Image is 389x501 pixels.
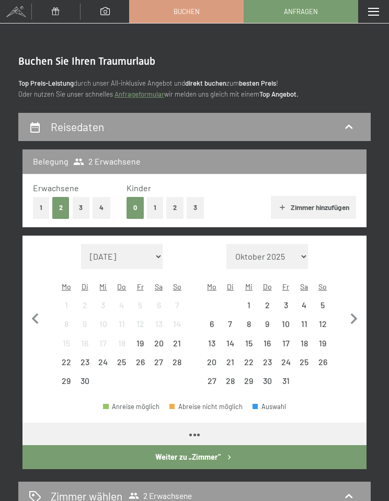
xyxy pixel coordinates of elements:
[284,7,318,16] span: Anfragen
[244,1,358,22] a: Anfragen
[221,315,239,333] div: Tue Oct 07 2025
[131,315,150,333] div: Anreise nicht möglich
[258,372,276,390] div: Thu Oct 30 2025
[314,315,332,333] div: Sun Oct 12 2025
[76,320,93,336] div: 9
[278,320,294,336] div: 10
[93,197,110,218] button: 4
[277,334,295,352] div: Anreise nicht möglich
[239,315,258,333] div: Wed Oct 08 2025
[296,339,312,355] div: 18
[202,372,221,390] div: Anreise nicht möglich
[117,282,126,291] abbr: Donnerstag
[221,334,239,352] div: Anreise nicht möglich
[168,315,186,333] div: Anreise nicht möglich
[202,315,221,333] div: Anreise nicht möglich
[259,301,275,317] div: 2
[76,301,93,317] div: 2
[295,353,313,371] div: Sat Oct 25 2025
[185,79,226,87] strong: direkt buchen
[18,55,155,67] span: Buchen Sie Ihren Traumurlaub
[277,353,295,371] div: Fri Oct 24 2025
[95,358,111,374] div: 24
[57,353,75,371] div: Anreise nicht möglich
[315,320,331,336] div: 12
[75,372,94,390] div: Anreise nicht möglich
[169,339,185,355] div: 21
[132,301,148,317] div: 5
[259,320,275,336] div: 9
[258,372,276,390] div: Anreise nicht möglich
[112,296,131,314] div: Anreise nicht möglich
[58,339,74,355] div: 15
[57,296,75,314] div: Anreise nicht möglich
[95,301,111,317] div: 3
[221,353,239,371] div: Anreise nicht möglich
[112,334,131,352] div: Anreise nicht möglich
[169,301,185,317] div: 7
[131,315,150,333] div: Fri Sep 12 2025
[94,296,112,314] div: Wed Sep 03 2025
[277,315,295,333] div: Fri Oct 10 2025
[51,120,104,133] h2: Reisedaten
[314,296,332,314] div: Anreise nicht möglich
[221,372,239,390] div: Tue Oct 28 2025
[314,353,332,371] div: Sun Oct 26 2025
[203,339,220,355] div: 13
[103,403,159,410] div: Anreise möglich
[73,197,90,218] button: 3
[33,183,79,193] span: Erwachsene
[222,358,238,374] div: 21
[263,282,272,291] abbr: Donnerstag
[58,358,74,374] div: 22
[258,353,276,371] div: Anreise nicht möglich
[258,296,276,314] div: Anreise nicht möglich
[75,334,94,352] div: Tue Sep 16 2025
[278,301,294,317] div: 3
[58,377,74,393] div: 29
[150,315,168,333] div: Anreise nicht möglich
[150,334,168,352] div: Sat Sep 20 2025
[241,377,257,393] div: 29
[295,334,313,352] div: Anreise nicht möglich
[187,197,204,218] button: 3
[147,197,163,218] button: 1
[277,315,295,333] div: Anreise nicht möglich
[112,334,131,352] div: Thu Sep 18 2025
[151,358,167,374] div: 27
[129,491,192,501] span: 2 Erwachsene
[271,196,356,219] button: Zimmer hinzufügen
[18,79,74,87] strong: Top Preis-Leistung
[57,372,75,390] div: Anreise nicht möglich
[278,358,294,374] div: 24
[202,334,221,352] div: Anreise nicht möglich
[221,334,239,352] div: Tue Oct 14 2025
[58,301,74,317] div: 1
[151,339,167,355] div: 20
[73,156,141,167] span: 2 Erwachsene
[62,282,71,291] abbr: Montag
[295,296,313,314] div: Sat Oct 04 2025
[94,334,112,352] div: Anreise nicht möglich
[245,282,253,291] abbr: Mittwoch
[314,334,332,352] div: Anreise nicht möglich
[318,282,327,291] abbr: Sonntag
[295,296,313,314] div: Anreise nicht möglich
[296,301,312,317] div: 4
[115,90,164,98] a: Anfrageformular
[253,403,286,410] div: Auswahl
[33,156,68,167] h3: Belegung
[94,315,112,333] div: Wed Sep 10 2025
[57,372,75,390] div: Mon Sep 29 2025
[239,353,258,371] div: Wed Oct 22 2025
[222,377,238,393] div: 28
[239,79,276,87] strong: besten Preis
[295,315,313,333] div: Sat Oct 11 2025
[25,244,47,391] button: Vorheriger Monat
[241,339,257,355] div: 15
[168,353,186,371] div: Sun Sep 28 2025
[239,372,258,390] div: Wed Oct 29 2025
[57,353,75,371] div: Mon Sep 22 2025
[277,372,295,390] div: Anreise nicht möglich
[150,296,168,314] div: Anreise nicht möglich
